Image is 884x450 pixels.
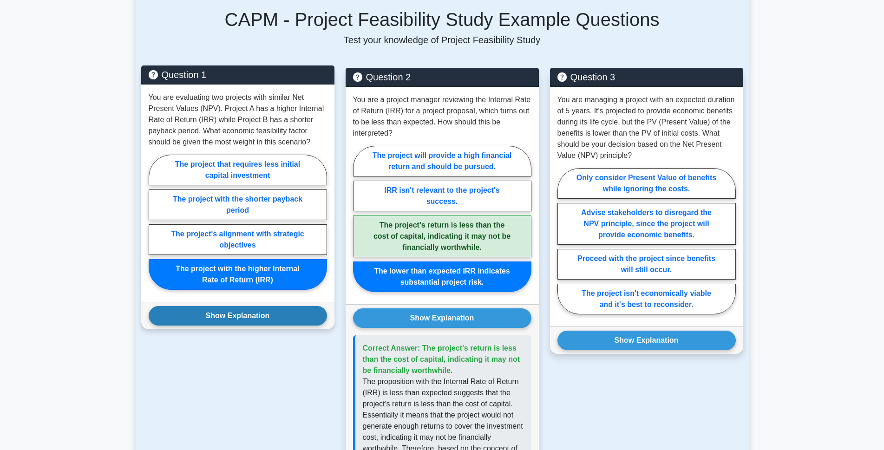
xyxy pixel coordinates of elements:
button: Show Explanation [149,306,327,326]
label: Only consider Present Value of benefits while ignoring the costs. [557,168,736,199]
p: You are evaluating two projects with similar Net Present Values (NPV). Project A has a higher Int... [149,92,327,148]
label: The project's alignment with strategic objectives [149,224,327,255]
label: The project will provide a high financial return and should be pursued. [353,146,531,176]
p: Test your knowledge of Project Feasibility Study [141,34,743,46]
label: The project's return is less than the cost of capital, indicating it may not be financially worth... [353,215,531,257]
label: The project with the shorter payback period [149,189,327,220]
button: Show Explanation [557,331,736,350]
label: The project that requires less initial capital investment [149,155,327,185]
label: The project with the higher Internal Rate of Return (IRR) [149,259,327,290]
p: You are a project manager reviewing the Internal Rate of Return (IRR) for a project proposal, whi... [353,94,531,139]
h5: Question 2 [353,72,531,83]
p: You are managing a project with an expected duration of 5 years. It's projected to provide econom... [557,94,736,161]
label: The project isn't economically viable and it's best to reconsider. [557,284,736,314]
label: IRR isn't relevant to the project's success. [353,181,531,211]
h5: Question 3 [557,72,736,83]
label: Advise stakeholders to disregard the NPV principle, since the project will provide economic benef... [557,203,736,245]
label: The lower than expected IRR indicates substantial project risk. [353,261,531,292]
h5: CAPM - Project Feasibility Study Example Questions [141,8,743,31]
h5: Question 1 [149,69,327,80]
label: Proceed with the project since benefits will still occur. [557,249,736,280]
button: Show Explanation [353,308,531,328]
span: Correct Answer: The project's return is less than the cost of capital, indicating it may not be f... [363,344,520,374]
